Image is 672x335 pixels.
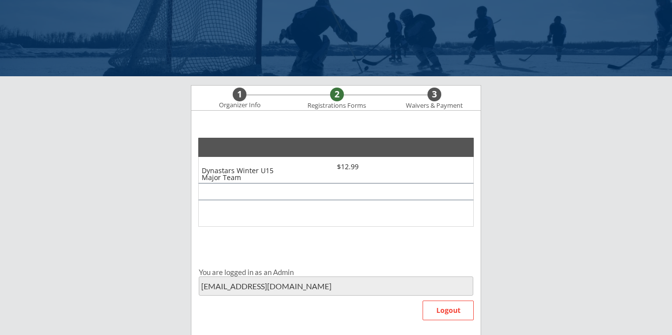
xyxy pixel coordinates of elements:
[400,102,468,110] div: Waivers & Payment
[412,187,463,196] div: Taxes not charged on the fee
[303,102,371,110] div: Registrations Forms
[331,163,364,170] div: $12.99
[199,269,473,276] div: You are logged in as an Admin
[423,301,474,320] button: Logout
[428,89,441,100] div: 3
[202,167,285,181] div: Dynastars Winter U15 Major Team
[213,101,267,109] div: Organizer Info
[330,89,344,100] div: 2
[233,89,246,100] div: 1
[385,189,409,196] div: Taxes not charged on the fee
